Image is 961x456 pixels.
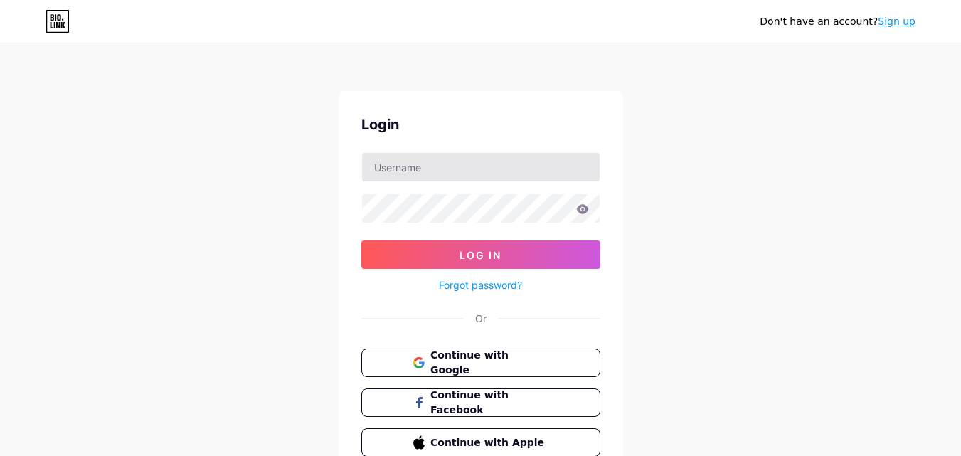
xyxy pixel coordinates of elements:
span: Continue with Apple [430,435,548,450]
a: Forgot password? [439,277,522,292]
div: Login [361,114,600,135]
span: Log In [460,249,501,261]
button: Continue with Facebook [361,388,600,417]
span: Continue with Facebook [430,388,548,418]
div: Or [475,311,487,326]
input: Username [362,153,600,181]
a: Sign up [878,16,915,27]
button: Continue with Google [361,349,600,377]
span: Continue with Google [430,348,548,378]
button: Log In [361,240,600,269]
div: Don't have an account? [760,14,915,29]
